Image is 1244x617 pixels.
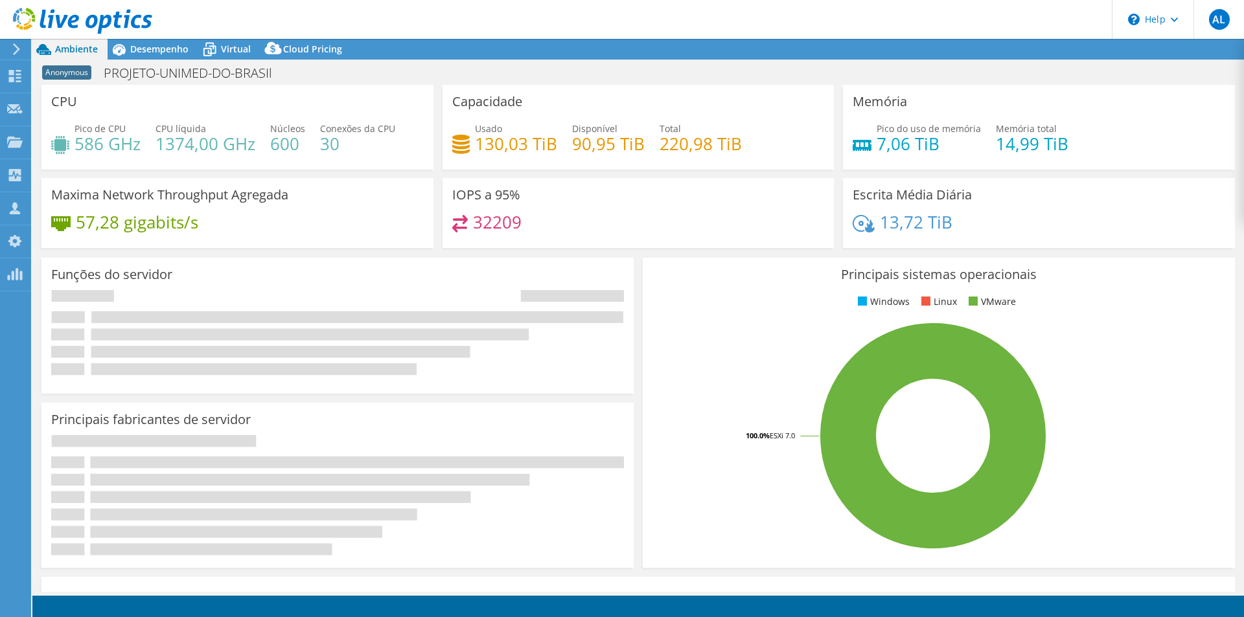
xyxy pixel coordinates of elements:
[130,43,189,55] span: Desempenho
[51,412,251,427] h3: Principais fabricantes de servidor
[877,122,981,135] span: Pico do uso de memória
[572,137,645,151] h4: 90,95 TiB
[155,122,206,135] span: CPU líquida
[320,122,395,135] span: Conexões da CPU
[853,95,907,109] h3: Memória
[473,215,522,229] h4: 32209
[51,95,77,109] h3: CPU
[1209,9,1230,30] span: AL
[270,137,305,151] h4: 600
[320,137,395,151] h4: 30
[475,122,502,135] span: Usado
[76,215,198,229] h4: 57,28 gigabits/s
[660,122,681,135] span: Total
[221,43,251,55] span: Virtual
[98,66,292,80] h1: PROJETO-UNIMED-DO-BRASIl
[996,122,1057,135] span: Memória total
[918,295,957,309] li: Linux
[51,267,172,282] h3: Funções do servidor
[42,65,91,80] span: Anonymous
[475,137,557,151] h4: 130,03 TiB
[270,122,305,135] span: Núcleos
[660,137,742,151] h4: 220,98 TiB
[572,122,617,135] span: Disponível
[880,215,952,229] h4: 13,72 TiB
[55,43,98,55] span: Ambiente
[652,267,1225,282] h3: Principais sistemas operacionais
[51,188,288,202] h3: Maxima Network Throughput Agregada
[75,122,126,135] span: Pico de CPU
[770,431,795,440] tspan: ESXi 7.0
[877,137,981,151] h4: 7,06 TiB
[746,431,770,440] tspan: 100.0%
[996,137,1068,151] h4: 14,99 TiB
[965,295,1016,309] li: VMware
[1128,14,1140,25] svg: \n
[855,295,910,309] li: Windows
[452,188,520,202] h3: IOPS a 95%
[75,137,141,151] h4: 586 GHz
[853,188,972,202] h3: Escrita Média Diária
[452,95,522,109] h3: Capacidade
[155,137,255,151] h4: 1374,00 GHz
[283,43,342,55] span: Cloud Pricing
